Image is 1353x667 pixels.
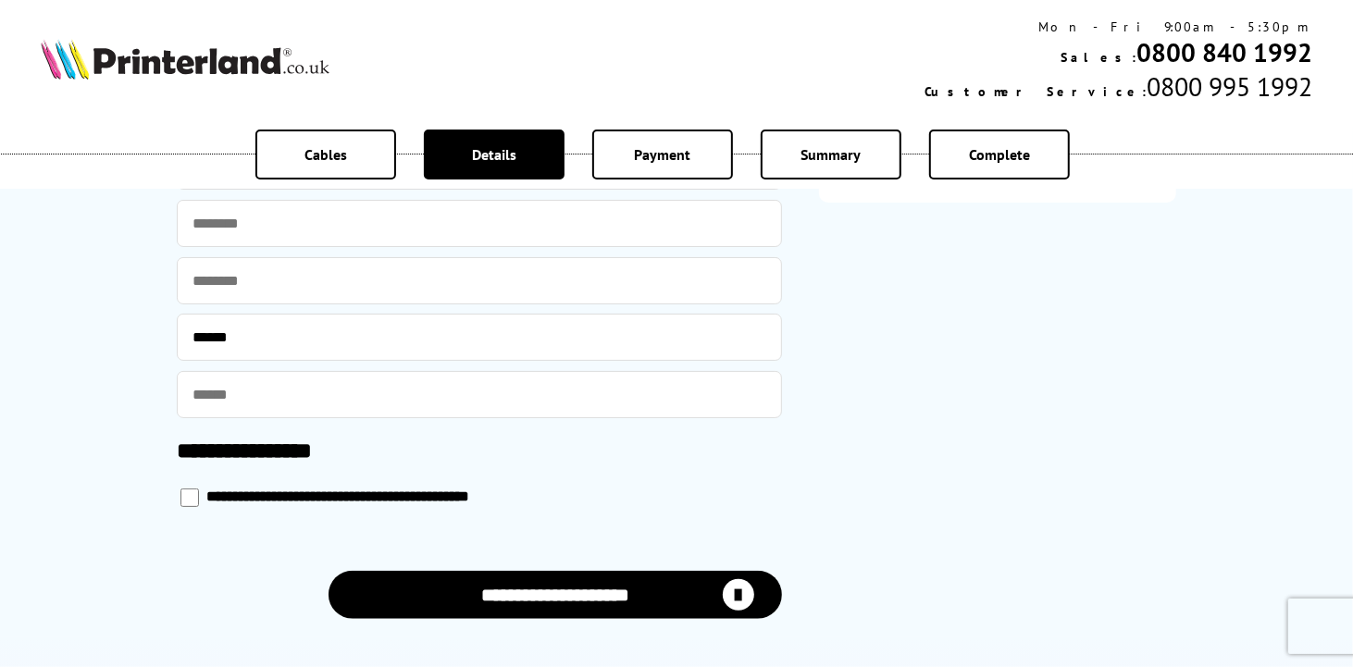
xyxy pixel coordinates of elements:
span: Details [472,145,516,164]
a: 0800 840 1992 [1136,35,1312,69]
span: Cables [304,145,347,164]
span: Complete [969,145,1030,164]
span: Customer Service: [925,83,1147,100]
span: 0800 995 1992 [1147,69,1312,104]
span: Summary [801,145,862,164]
span: Payment [634,145,690,164]
img: Printerland Logo [41,39,329,80]
span: Sales: [1061,49,1136,66]
div: Mon - Fri 9:00am - 5:30pm [925,19,1312,35]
